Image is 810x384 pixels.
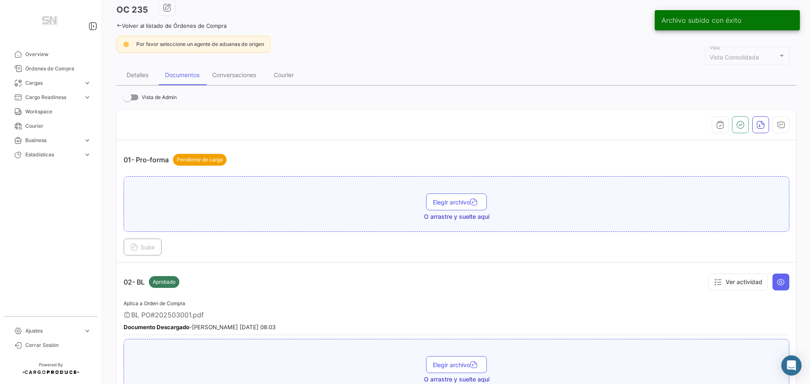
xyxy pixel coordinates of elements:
span: Aprobado [153,278,175,286]
div: Detalles [127,71,148,78]
a: Órdenes de Compra [7,62,94,76]
span: Subir [130,244,155,251]
div: Courier [274,71,294,78]
h3: OC 235 [116,4,148,16]
div: Documentos [165,71,200,78]
span: Workspace [25,108,91,115]
span: Business [25,137,80,144]
small: - [PERSON_NAME] [DATE] 08:03 [124,324,275,330]
div: Abrir Intercom Messenger [781,355,802,376]
span: Cargas [25,79,80,87]
span: Aplica a Orden de Compra [124,300,185,306]
span: Cerrar Sesión [25,341,91,349]
span: Estadísticas [25,151,80,158]
p: 02- BL [124,276,179,288]
span: O arrastre y suelte aquí [424,375,489,384]
span: expand_more [84,151,91,158]
span: expand_more [84,327,91,335]
span: Por favor seleccione un agente de aduanas de origen [136,41,264,47]
span: Órdenes de Compra [25,65,91,73]
a: Workspace [7,105,94,119]
mat-select-trigger: Vista Consolidada [710,54,759,61]
span: BL PO#202503001.pdf [131,311,204,319]
button: Subir [124,239,162,255]
span: Elegir archivo [433,199,480,206]
span: expand_more [84,79,91,87]
span: Elegir archivo [433,361,480,368]
p: 01- Pro-forma [124,154,227,166]
span: Ajustes [25,327,80,335]
span: O arrastre y suelte aquí [424,212,489,221]
button: Elegir archivo [426,356,487,373]
a: Volver al listado de Órdenes de Compra [116,22,227,29]
span: Cargo Readiness [25,94,80,101]
button: Ver actividad [708,274,768,290]
span: expand_more [84,137,91,144]
span: Pendiente de carga [177,156,223,164]
a: Overview [7,47,94,62]
button: Elegir archivo [426,193,487,210]
b: Documento Descargado [124,324,189,330]
span: Overview [25,51,91,58]
a: Courier [7,119,94,133]
span: Vista de Admin [142,92,177,102]
img: Manufactura+Logo.png [30,10,72,34]
span: Courier [25,122,91,130]
span: Archivo subido con éxito [661,16,742,24]
span: expand_more [84,94,91,101]
div: Conversaciones [212,71,256,78]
